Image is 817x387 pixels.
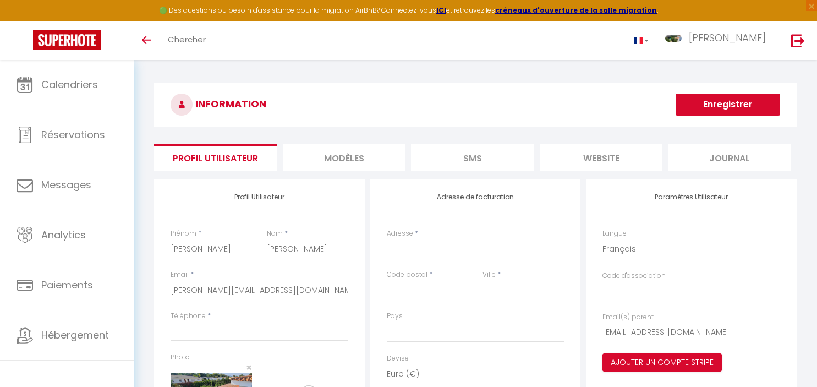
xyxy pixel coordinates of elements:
span: × [246,361,252,374]
label: Nom [267,228,283,239]
li: Profil Utilisateur [154,144,277,171]
span: Messages [41,178,91,192]
span: Analytics [41,228,86,242]
label: Email [171,270,189,280]
label: Devise [387,353,409,364]
label: Pays [387,311,403,321]
label: Adresse [387,228,413,239]
h4: Profil Utilisateur [171,193,348,201]
span: Paiements [41,278,93,292]
span: Chercher [168,34,206,45]
span: Calendriers [41,78,98,91]
li: website [540,144,663,171]
li: MODÈLES [283,144,406,171]
label: Code d'association [602,271,666,281]
a: ICI [436,6,446,15]
img: ... [665,35,682,42]
a: ... [PERSON_NAME] [657,21,780,60]
label: Ville [482,270,496,280]
label: Email(s) parent [602,312,654,323]
button: Enregistrer [676,94,780,116]
label: Code postal [387,270,427,280]
label: Langue [602,228,627,239]
h4: Paramètres Utilisateur [602,193,780,201]
img: Super Booking [33,30,101,50]
li: SMS [411,144,534,171]
h3: INFORMATION [154,83,797,127]
iframe: Chat [770,337,809,379]
a: créneaux d'ouverture de la salle migration [495,6,657,15]
label: Prénom [171,228,196,239]
label: Téléphone [171,311,206,321]
label: Photo [171,352,190,363]
span: Réservations [41,128,105,141]
a: Chercher [160,21,214,60]
button: Ajouter un compte Stripe [602,353,722,372]
h4: Adresse de facturation [387,193,564,201]
li: Journal [668,144,791,171]
button: Close [246,363,252,373]
span: [PERSON_NAME] [689,31,766,45]
span: Hébergement [41,328,109,342]
img: logout [791,34,805,47]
